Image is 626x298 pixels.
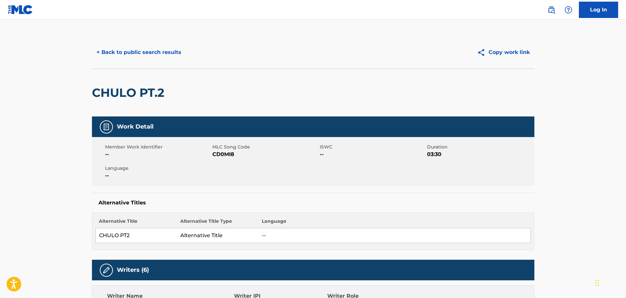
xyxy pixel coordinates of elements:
[259,218,530,228] th: Language
[545,3,558,16] a: Public Search
[105,172,211,180] span: --
[593,267,626,298] iframe: Chat Widget
[105,150,211,158] span: --
[320,150,425,158] span: --
[102,123,110,131] img: Work Detail
[117,266,149,274] h5: Writers (6)
[96,228,177,243] td: CHULO PT2
[102,266,110,274] img: Writers
[92,85,168,100] h2: CHULO PT.2
[117,123,153,131] h5: Work Detail
[473,44,534,61] button: Copy work link
[564,6,572,14] img: help
[427,150,533,158] span: 03:30
[562,3,575,16] div: Help
[212,144,318,150] span: MLC Song Code
[547,6,555,14] img: search
[8,5,33,14] img: MLC Logo
[98,200,528,206] h5: Alternative Titles
[259,228,530,243] td: --
[177,218,259,228] th: Alternative Title Type
[105,165,211,172] span: Language
[212,150,318,158] span: CD0MI8
[477,48,489,57] img: Copy work link
[177,228,259,243] td: Alternative Title
[579,2,618,18] a: Log In
[320,144,425,150] span: ISWC
[595,273,599,293] div: Drag
[92,44,186,61] button: < Back to public search results
[105,144,211,150] span: Member Work Identifier
[427,144,533,150] span: Duration
[96,218,177,228] th: Alternative Title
